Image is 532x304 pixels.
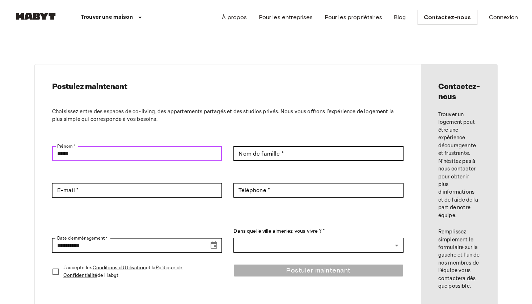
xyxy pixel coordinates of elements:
[394,13,406,22] a: Blog
[57,143,75,149] label: Prénom *
[489,13,518,22] a: Connexion
[52,108,404,123] p: Choisissez entre des espaces de co-living, des appartements partagés et des studios privés. Nous ...
[52,82,404,92] h2: Postulez maintenant
[438,111,480,219] p: Trouver un logement peut être une expérience décourageante et frustrante. N'hésitez pas à nous co...
[259,13,313,22] a: Pour les entreprises
[222,13,247,22] a: À propos
[438,228,480,290] p: Remplissez simplement le formulaire sur la gauche et l'un de nos membres de l'équipe vous contact...
[207,238,221,253] button: Choose date, selected date is Sep 18, 2025
[93,265,146,271] a: Conditions d'Utilisation
[438,82,480,102] h2: Contactez-nous
[81,13,133,22] p: Trouver une maison
[14,13,58,20] img: Habyt
[57,235,107,241] label: Date d'emménagement
[63,264,216,279] p: J'accepte les et la de Habyt
[418,10,477,25] a: Contactez-nous
[233,228,403,235] label: Dans quelle ville aimeriez-vous vivre ? *
[325,13,382,22] a: Pour les propriétaires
